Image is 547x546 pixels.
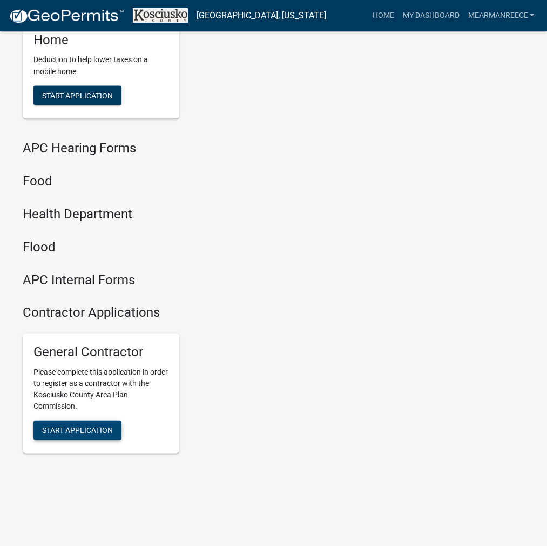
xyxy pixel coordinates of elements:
[23,304,352,320] h4: Contractor Applications
[33,366,168,411] p: Please complete this application in order to register as a contractor with the Kosciusko County A...
[398,5,463,26] a: My Dashboard
[33,54,168,77] p: Deduction to help lower taxes on a mobile home.
[23,173,352,189] h4: Food
[23,304,352,462] wm-workflow-list-section: Contractor Applications
[33,420,121,440] button: Start Application
[133,8,188,23] img: Kosciusko County, Indiana
[23,206,352,222] h4: Health Department
[23,239,352,255] h4: Flood
[33,85,121,105] button: Start Application
[42,425,113,434] span: Start Application
[33,344,168,359] h5: General Contractor
[463,5,538,26] a: MEARMANREECE
[23,140,352,156] h4: APC Hearing Forms
[368,5,398,26] a: Home
[197,6,326,25] a: [GEOGRAPHIC_DATA], [US_STATE]
[42,91,113,99] span: Start Application
[23,272,352,288] h4: APC Internal Forms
